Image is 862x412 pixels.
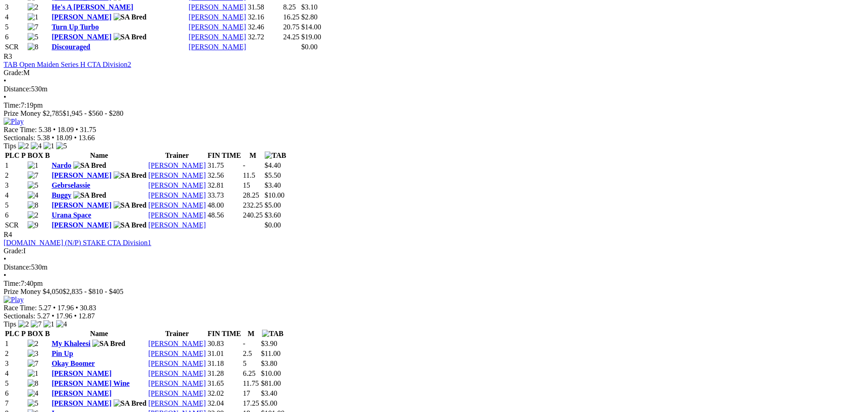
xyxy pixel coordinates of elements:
td: 4 [5,191,26,200]
span: $3.60 [265,211,281,219]
span: $5.50 [265,171,281,179]
img: 7 [28,171,38,180]
text: 24.25 [283,33,300,41]
img: SA Bred [114,33,147,41]
span: 31.75 [80,126,96,133]
span: Grade: [4,69,24,76]
span: $2,835 - $810 - $405 [62,288,124,295]
a: [PERSON_NAME] [148,191,206,199]
img: 3 [28,350,38,358]
th: Name [51,151,147,160]
td: 2 [5,171,26,180]
text: 16.25 [283,13,300,21]
img: 8 [28,43,38,51]
th: FIN TIME [207,329,242,338]
span: • [53,126,56,133]
span: $5.00 [261,399,277,407]
text: 17 [243,389,250,397]
td: 3 [5,3,26,12]
span: Tips [4,142,16,150]
a: [PERSON_NAME] [189,13,246,21]
a: He's A [PERSON_NAME] [52,3,133,11]
span: Race Time: [4,304,37,312]
img: 7 [28,23,38,31]
td: 1 [5,339,26,348]
span: Tips [4,320,16,328]
img: 1 [43,320,54,328]
a: Urana Space [52,211,91,219]
a: Discouraged [52,43,90,51]
span: • [52,312,54,320]
span: Race Time: [4,126,37,133]
a: [PERSON_NAME] [189,43,246,51]
td: 32.56 [207,171,242,180]
a: [PERSON_NAME] [148,399,206,407]
span: 17.96 [57,304,74,312]
img: Play [4,118,24,126]
span: $5.00 [265,201,281,209]
td: 32.46 [248,23,282,32]
span: • [76,304,78,312]
a: [PERSON_NAME] [52,13,111,21]
a: [DOMAIN_NAME] (N/P) STAKE CTA Division1 [4,239,151,246]
a: Buggy [52,191,71,199]
td: SCR [5,221,26,230]
img: SA Bred [114,13,147,21]
span: • [4,255,6,263]
text: 11.5 [243,171,255,179]
span: $3.80 [261,360,277,367]
td: 32.72 [248,33,282,42]
span: • [74,134,77,142]
span: P [21,330,26,337]
div: Prize Money $2,785 [4,109,858,118]
a: [PERSON_NAME] [148,221,206,229]
span: Sectionals: [4,312,35,320]
img: 1 [28,161,38,170]
img: 5 [56,142,67,150]
text: 2.5 [243,350,252,357]
td: 48.56 [207,211,242,220]
img: SA Bred [114,171,147,180]
td: 30.83 [207,339,242,348]
img: TAB [262,330,284,338]
a: [PERSON_NAME] [52,171,111,179]
span: $19.00 [301,33,321,41]
td: 33.73 [207,191,242,200]
img: 2 [28,211,38,219]
a: [PERSON_NAME] [148,161,206,169]
span: PLC [5,330,19,337]
th: FIN TIME [207,151,242,160]
td: 5 [5,23,26,32]
div: 530m [4,85,858,93]
img: 7 [31,320,42,328]
td: 32.04 [207,399,242,408]
td: 31.75 [207,161,242,170]
span: B [45,330,50,337]
a: Gebrselassie [52,181,90,189]
a: [PERSON_NAME] [148,379,206,387]
span: R4 [4,231,12,238]
a: [PERSON_NAME] [148,360,206,367]
img: 9 [28,221,38,229]
text: 5 [243,360,247,367]
td: 6 [5,211,26,220]
img: 4 [56,320,67,328]
td: 3 [5,181,26,190]
td: 7 [5,399,26,408]
span: $2.80 [301,13,318,21]
a: Pin Up [52,350,73,357]
img: 2 [18,320,29,328]
a: Okay Boomer [52,360,95,367]
td: 4 [5,369,26,378]
span: B [45,152,50,159]
span: $81.00 [261,379,281,387]
a: Nardo [52,161,71,169]
img: 1 [28,13,38,21]
img: SA Bred [73,191,106,199]
a: TAB Open Maiden Series H CTA Division2 [4,61,131,68]
span: • [74,312,77,320]
div: I [4,247,858,255]
img: 1 [28,369,38,378]
img: 1 [43,142,54,150]
text: 15 [243,181,250,189]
